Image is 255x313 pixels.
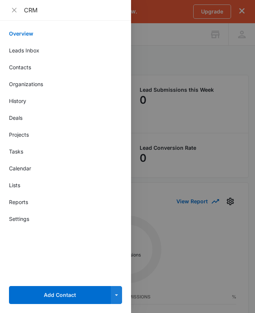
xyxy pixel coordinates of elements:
[9,131,122,139] a: Projects
[9,181,122,189] a: Lists
[24,6,122,14] div: CRM
[9,46,122,54] a: Leads Inbox
[9,114,122,122] a: Deals
[9,164,122,172] a: Calendar
[9,97,122,105] a: History
[11,7,17,13] span: close
[9,198,122,206] a: Reports
[9,30,122,37] a: Overview
[9,148,122,155] a: Tasks
[9,80,122,88] a: Organizations
[9,215,122,223] a: Settings
[9,7,19,13] button: Close
[9,286,111,304] button: Add Contact
[9,63,122,71] a: Contacts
